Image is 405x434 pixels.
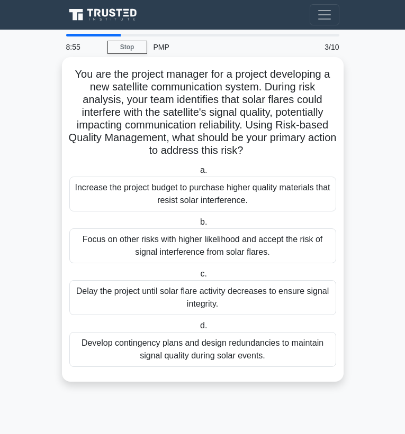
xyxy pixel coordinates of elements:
[69,177,336,211] div: Increase the project budget to purchase higher quality materials that resist solar interference.
[298,36,346,58] div: 3/10
[69,228,336,263] div: Focus on other risks with higher likelihood and accept the risk of signal interference from solar...
[107,41,147,54] a: Stop
[200,217,207,226] span: b.
[69,280,336,315] div: Delay the project until solar flare activity decreases to ensure signal integrity.
[68,68,337,158] h5: You are the project manager for a project developing a new satellite communication system. During...
[60,36,107,58] div: 8:55
[147,36,298,58] div: PMP
[310,4,339,25] button: Toggle navigation
[200,165,207,174] span: a.
[69,332,336,367] div: Develop contingency plans and design redundancies to maintain signal quality during solar events.
[201,269,207,278] span: c.
[200,321,207,330] span: d.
